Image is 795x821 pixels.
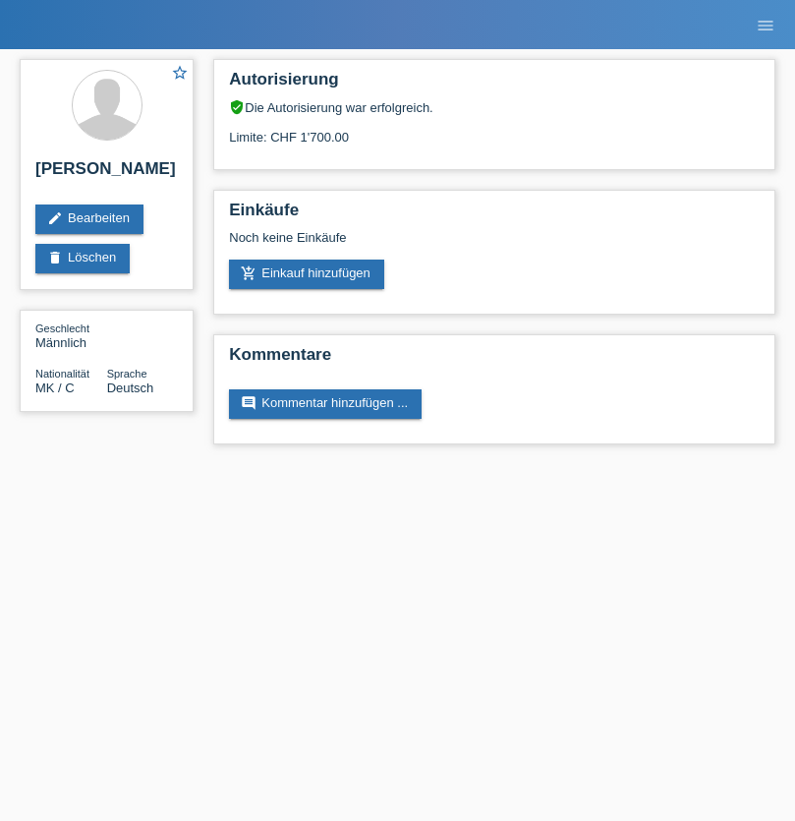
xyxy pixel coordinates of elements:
[229,230,760,260] div: Noch keine Einkäufe
[229,115,760,145] div: Limite: CHF 1'700.00
[229,345,760,375] h2: Kommentare
[171,64,189,85] a: star_border
[107,381,154,395] span: Deutsch
[241,265,256,281] i: add_shopping_cart
[47,250,63,265] i: delete
[35,321,107,350] div: Männlich
[756,16,775,35] i: menu
[229,70,760,99] h2: Autorisierung
[35,205,143,234] a: editBearbeiten
[229,99,760,115] div: Die Autorisierung war erfolgreich.
[229,260,384,289] a: add_shopping_cartEinkauf hinzufügen
[746,19,785,30] a: menu
[229,99,245,115] i: verified_user
[107,368,147,380] span: Sprache
[35,159,178,189] h2: [PERSON_NAME]
[47,210,63,226] i: edit
[241,395,256,411] i: comment
[35,244,130,273] a: deleteLöschen
[35,381,75,395] span: Mazedonien / C / 17.11.2004
[35,368,89,380] span: Nationalität
[229,389,422,419] a: commentKommentar hinzufügen ...
[229,201,760,230] h2: Einkäufe
[35,323,89,334] span: Geschlecht
[171,64,189,82] i: star_border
